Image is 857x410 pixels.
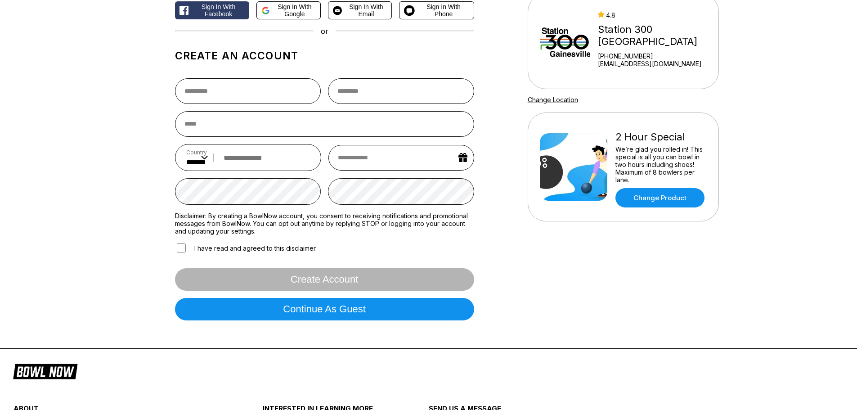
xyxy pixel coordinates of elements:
div: 4.8 [598,11,714,19]
button: Sign in with Email [328,1,392,19]
img: Station 300 Gainesville [540,8,590,75]
label: Country [186,149,208,156]
input: I have read and agreed to this disclaimer. [177,243,186,252]
img: 2 Hour Special [540,133,607,201]
button: Continue as guest [175,298,474,320]
div: Station 300 [GEOGRAPHIC_DATA] [598,23,714,48]
button: Sign in with Facebook [175,1,250,19]
div: [PHONE_NUMBER] [598,52,714,60]
a: [EMAIL_ADDRESS][DOMAIN_NAME] [598,60,714,68]
div: We’re glad you rolled in! This special is all you can bowl in two hours including shoes! Maximum ... [615,145,707,184]
button: Sign in with Phone [399,1,474,19]
span: Sign in with Email [345,3,387,18]
label: Disclaimer: By creating a BowlNow account, you consent to receiving notifications and promotional... [175,212,474,235]
div: or [175,27,474,36]
span: Sign in with Google [274,3,316,18]
span: Sign in with Facebook [192,3,245,18]
div: 2 Hour Special [615,131,707,143]
span: Sign in with Phone [418,3,469,18]
label: I have read and agreed to this disclaimer. [175,242,317,254]
a: Change Product [615,188,704,207]
h1: Create an account [175,50,474,62]
a: Change Location [528,96,578,104]
button: Sign in with Google [256,1,320,19]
